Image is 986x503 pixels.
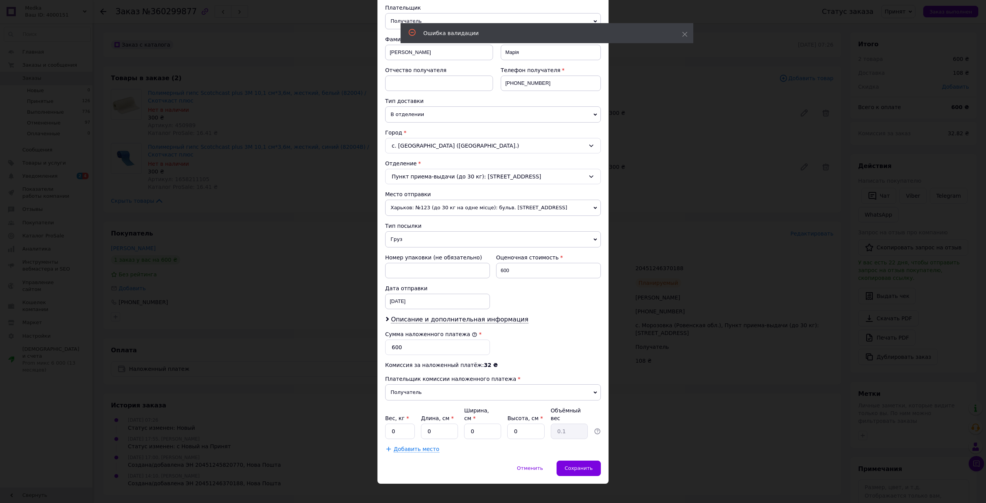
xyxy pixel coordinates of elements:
span: Получатель [385,13,601,29]
div: Комиссия за наложенный платёж: [385,361,601,369]
div: Город [385,129,601,136]
span: Плательщик комиссии наложенного платежа [385,376,516,382]
div: Пункт приема-выдачи (до 30 кг): [STREET_ADDRESS] [385,169,601,184]
div: Объёмный вес [551,407,588,422]
span: Плательщик [385,5,421,11]
div: Ошибка валидации [423,29,663,37]
span: 32 ₴ [484,362,498,368]
div: Оценочная стоимость [496,254,601,261]
span: Добавить место [394,446,439,453]
div: с. [GEOGRAPHIC_DATA] ([GEOGRAPHIC_DATA].) [385,138,601,153]
label: Длина, см [421,415,454,421]
span: Сохранить [565,465,593,471]
label: Сумма наложенного платежа [385,331,477,337]
span: Отчество получателя [385,67,446,73]
span: Фамилия получателя [385,36,446,42]
span: Получатель [385,384,601,400]
span: Тип посылки [385,223,421,229]
span: Место отправки [385,191,431,197]
div: Номер упаковки (не обязательно) [385,254,490,261]
span: Груз [385,231,601,247]
span: В отделении [385,106,601,123]
span: Описание и дополнительная информация [391,316,528,323]
label: Ширина, см [464,407,489,421]
input: +380 [501,76,601,91]
span: Харьков: №123 (до 30 кг на одне місце): бульв. [STREET_ADDRESS] [385,200,601,216]
span: Телефон получателя [501,67,560,73]
div: Дата отправки [385,284,490,292]
div: Отделение [385,160,601,167]
span: Отменить [517,465,543,471]
label: Высота, см [507,415,543,421]
label: Вес, кг [385,415,409,421]
span: Тип доставки [385,98,424,104]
